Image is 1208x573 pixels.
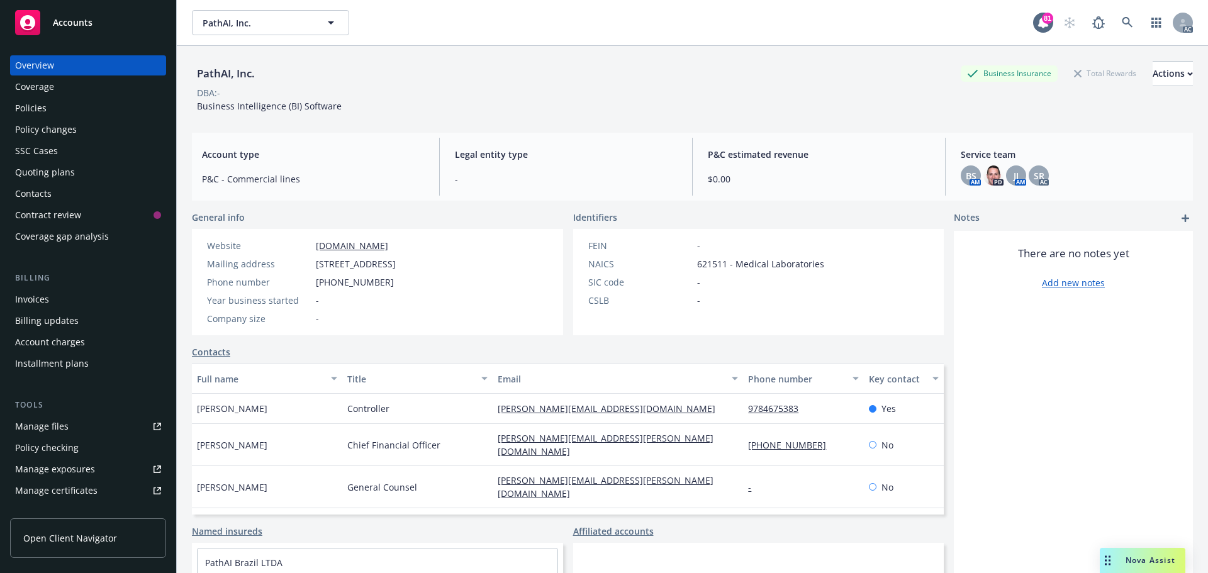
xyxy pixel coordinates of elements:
[197,438,267,452] span: [PERSON_NAME]
[498,372,724,386] div: Email
[10,55,166,75] a: Overview
[15,55,54,75] div: Overview
[881,438,893,452] span: No
[15,332,85,352] div: Account charges
[15,416,69,437] div: Manage files
[15,502,79,522] div: Manage claims
[10,205,166,225] a: Contract review
[347,438,440,452] span: Chief Financial Officer
[207,275,311,289] div: Phone number
[192,364,342,394] button: Full name
[347,481,417,494] span: General Counsel
[15,98,47,118] div: Policies
[573,525,654,538] a: Affiliated accounts
[1100,548,1185,573] button: Nova Assist
[192,525,262,538] a: Named insureds
[708,148,930,161] span: P&C estimated revenue
[748,439,836,451] a: [PHONE_NUMBER]
[10,311,166,331] a: Billing updates
[10,481,166,501] a: Manage certificates
[10,184,166,204] a: Contacts
[748,481,761,493] a: -
[197,481,267,494] span: [PERSON_NAME]
[697,294,700,307] span: -
[197,100,342,112] span: Business Intelligence (BI) Software
[1086,10,1111,35] a: Report a Bug
[1014,169,1019,182] span: JJ
[493,364,743,394] button: Email
[197,86,220,99] div: DBA: -
[207,294,311,307] div: Year business started
[697,257,824,270] span: 621511 - Medical Laboratories
[1178,211,1193,226] a: add
[1068,65,1143,81] div: Total Rewards
[192,65,260,82] div: PathAI, Inc.
[10,332,166,352] a: Account charges
[10,289,166,309] a: Invoices
[1144,10,1169,35] a: Switch app
[498,432,713,457] a: [PERSON_NAME][EMAIL_ADDRESS][PERSON_NAME][DOMAIN_NAME]
[192,211,245,224] span: General info
[881,402,896,415] span: Yes
[954,211,980,226] span: Notes
[10,399,166,411] div: Tools
[748,372,844,386] div: Phone number
[1042,276,1105,289] a: Add new notes
[748,403,808,414] a: 9784675383
[15,353,89,374] div: Installment plans
[10,438,166,458] a: Policy checking
[15,162,75,182] div: Quoting plans
[864,364,944,394] button: Key contact
[10,459,166,479] a: Manage exposures
[15,438,79,458] div: Policy checking
[10,162,166,182] a: Quoting plans
[207,312,311,325] div: Company size
[983,165,1004,186] img: photo
[203,16,311,30] span: PathAI, Inc.
[1100,548,1116,573] div: Drag to move
[205,557,282,569] a: PathAI Brazil LTDA
[15,226,109,247] div: Coverage gap analysis
[316,312,319,325] span: -
[697,239,700,252] span: -
[316,240,388,252] a: [DOMAIN_NAME]
[10,416,166,437] a: Manage files
[10,502,166,522] a: Manage claims
[197,372,323,386] div: Full name
[15,77,54,97] div: Coverage
[192,345,230,359] a: Contacts
[347,372,474,386] div: Title
[347,402,389,415] span: Controller
[207,239,311,252] div: Website
[10,353,166,374] a: Installment plans
[881,481,893,494] span: No
[1034,169,1044,182] span: SR
[498,403,725,414] a: [PERSON_NAME][EMAIL_ADDRESS][DOMAIN_NAME]
[15,459,95,479] div: Manage exposures
[1126,555,1175,565] span: Nova Assist
[708,172,930,186] span: $0.00
[10,226,166,247] a: Coverage gap analysis
[961,148,1183,161] span: Service team
[10,5,166,40] a: Accounts
[316,257,396,270] span: [STREET_ADDRESS]
[23,531,117,545] span: Open Client Navigator
[1042,13,1053,24] div: 81
[588,239,692,252] div: FEIN
[342,364,493,394] button: Title
[10,98,166,118] a: Policies
[455,172,677,186] span: -
[53,18,92,28] span: Accounts
[966,169,976,182] span: BS
[192,10,349,35] button: PathAI, Inc.
[1018,246,1129,261] span: There are no notes yet
[316,294,319,307] span: -
[743,364,863,394] button: Phone number
[697,275,700,289] span: -
[588,294,692,307] div: CSLB
[15,184,52,204] div: Contacts
[202,148,424,161] span: Account type
[15,481,98,501] div: Manage certificates
[10,141,166,161] a: SSC Cases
